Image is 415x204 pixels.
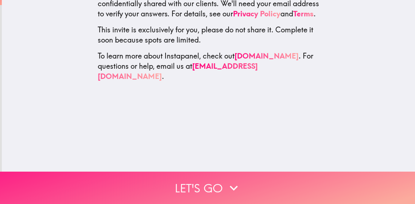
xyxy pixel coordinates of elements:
[98,25,319,45] p: This invite is exclusively for you, please do not share it. Complete it soon because spots are li...
[233,9,280,18] a: Privacy Policy
[293,9,314,18] a: Terms
[234,51,299,60] a: [DOMAIN_NAME]
[98,61,258,81] a: [EMAIL_ADDRESS][DOMAIN_NAME]
[98,51,319,81] p: To learn more about Instapanel, check out . For questions or help, email us at .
